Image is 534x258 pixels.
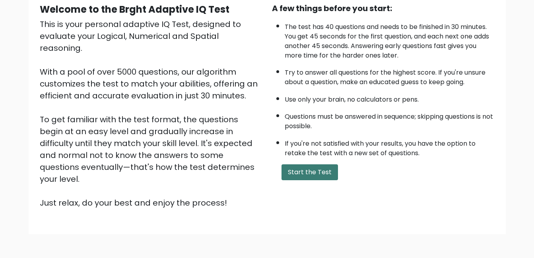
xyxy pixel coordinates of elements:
div: This is your personal adaptive IQ Test, designed to evaluate your Logical, Numerical and Spatial ... [40,18,262,209]
li: Questions must be answered in sequence; skipping questions is not possible. [285,108,495,131]
li: The test has 40 questions and needs to be finished in 30 minutes. You get 45 seconds for the firs... [285,18,495,60]
li: If you're not satisfied with your results, you have the option to retake the test with a new set ... [285,135,495,158]
li: Use only your brain, no calculators or pens. [285,91,495,104]
li: Try to answer all questions for the highest score. If you're unsure about a question, make an edu... [285,64,495,87]
div: A few things before you start: [272,2,495,14]
b: Welcome to the Brght Adaptive IQ Test [40,3,229,16]
button: Start the Test [282,164,338,180]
